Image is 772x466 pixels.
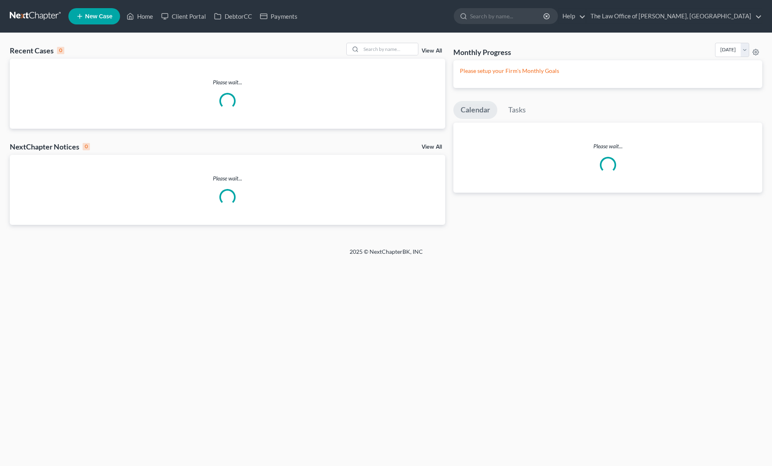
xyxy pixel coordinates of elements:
[83,143,90,150] div: 0
[422,144,442,150] a: View All
[85,13,112,20] span: New Case
[453,142,762,150] p: Please wait...
[10,142,90,152] div: NextChapter Notices
[10,46,64,55] div: Recent Cases
[361,43,418,55] input: Search by name...
[10,174,445,182] p: Please wait...
[501,101,533,119] a: Tasks
[422,48,442,54] a: View All
[256,9,302,24] a: Payments
[453,47,511,57] h3: Monthly Progress
[586,9,762,24] a: The Law Office of [PERSON_NAME], [GEOGRAPHIC_DATA]
[122,9,157,24] a: Home
[154,248,618,262] div: 2025 © NextChapterBK, INC
[57,47,64,54] div: 0
[470,9,545,24] input: Search by name...
[453,101,497,119] a: Calendar
[558,9,586,24] a: Help
[460,67,756,75] p: Please setup your Firm's Monthly Goals
[157,9,210,24] a: Client Portal
[210,9,256,24] a: DebtorCC
[10,78,445,86] p: Please wait...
